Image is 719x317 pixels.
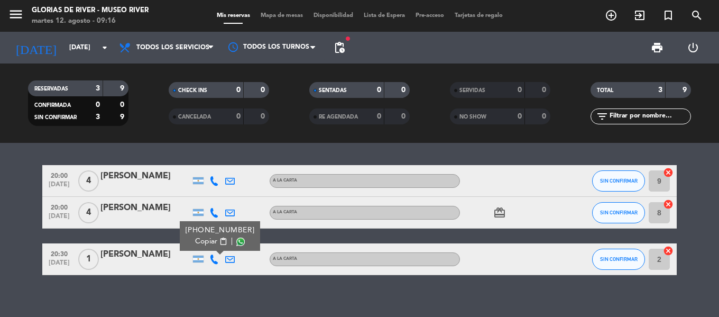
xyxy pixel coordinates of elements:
[98,41,111,54] i: arrow_drop_down
[518,86,522,94] strong: 0
[78,170,99,192] span: 4
[231,236,233,247] span: |
[136,44,209,51] span: Todos los servicios
[600,256,638,262] span: SIN CONFIRMAR
[663,199,674,210] i: cancel
[592,170,645,192] button: SIN CONFIRMAR
[8,36,64,59] i: [DATE]
[261,113,267,120] strong: 0
[690,9,703,22] i: search
[687,41,699,54] i: power_settings_new
[333,41,346,54] span: pending_actions
[178,88,207,93] span: CHECK INS
[8,6,24,22] i: menu
[120,85,126,92] strong: 9
[211,13,255,19] span: Mis reservas
[96,85,100,92] strong: 3
[273,257,297,261] span: A LA CARTA
[345,35,351,42] span: fiber_manual_record
[34,103,71,108] span: CONFIRMADA
[542,113,548,120] strong: 0
[8,6,24,26] button: menu
[592,249,645,270] button: SIN CONFIRMAR
[100,248,190,261] div: [PERSON_NAME]
[186,225,255,236] div: [PHONE_NUMBER]
[120,113,126,121] strong: 9
[410,13,449,19] span: Pre-acceso
[633,9,646,22] i: exit_to_app
[178,114,211,120] span: CANCELADA
[255,13,308,19] span: Mapa de mesas
[308,13,358,19] span: Disponibilidad
[358,13,410,19] span: Lista de Espera
[195,236,227,247] button: Copiarcontent_paste
[605,9,617,22] i: add_circle_outline
[32,16,149,26] div: martes 12. agosto - 09:16
[46,247,72,259] span: 20:30
[683,86,689,94] strong: 9
[658,86,662,94] strong: 3
[377,113,381,120] strong: 0
[100,201,190,215] div: [PERSON_NAME]
[195,236,217,247] span: Copiar
[46,201,72,213] span: 20:00
[663,246,674,256] i: cancel
[120,101,126,108] strong: 0
[319,114,358,120] span: RE AGENDADA
[46,259,72,271] span: [DATE]
[662,9,675,22] i: turned_in_not
[319,88,347,93] span: SENTADAS
[78,202,99,223] span: 4
[261,86,267,94] strong: 0
[46,169,72,181] span: 20:00
[675,32,711,64] div: LOG OUT
[46,213,72,225] span: [DATE]
[600,178,638,184] span: SIN CONFIRMAR
[596,110,609,123] i: filter_list
[401,113,408,120] strong: 0
[34,115,77,120] span: SIN CONFIRMAR
[449,13,508,19] span: Tarjetas de regalo
[651,41,663,54] span: print
[542,86,548,94] strong: 0
[401,86,408,94] strong: 0
[273,178,297,183] span: A LA CARTA
[100,169,190,183] div: [PERSON_NAME]
[459,88,485,93] span: SERVIDAS
[236,113,241,120] strong: 0
[236,86,241,94] strong: 0
[96,113,100,121] strong: 3
[597,88,613,93] span: TOTAL
[459,114,486,120] span: NO SHOW
[46,181,72,193] span: [DATE]
[219,238,227,246] span: content_paste
[34,86,68,92] span: RESERVADAS
[600,210,638,215] span: SIN CONFIRMAR
[78,249,99,270] span: 1
[96,101,100,108] strong: 0
[32,5,149,16] div: Glorias de River - Museo River
[273,210,297,214] span: A LA CARTA
[518,113,522,120] strong: 0
[377,86,381,94] strong: 0
[493,206,506,219] i: card_giftcard
[609,111,690,122] input: Filtrar por nombre...
[663,167,674,178] i: cancel
[592,202,645,223] button: SIN CONFIRMAR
